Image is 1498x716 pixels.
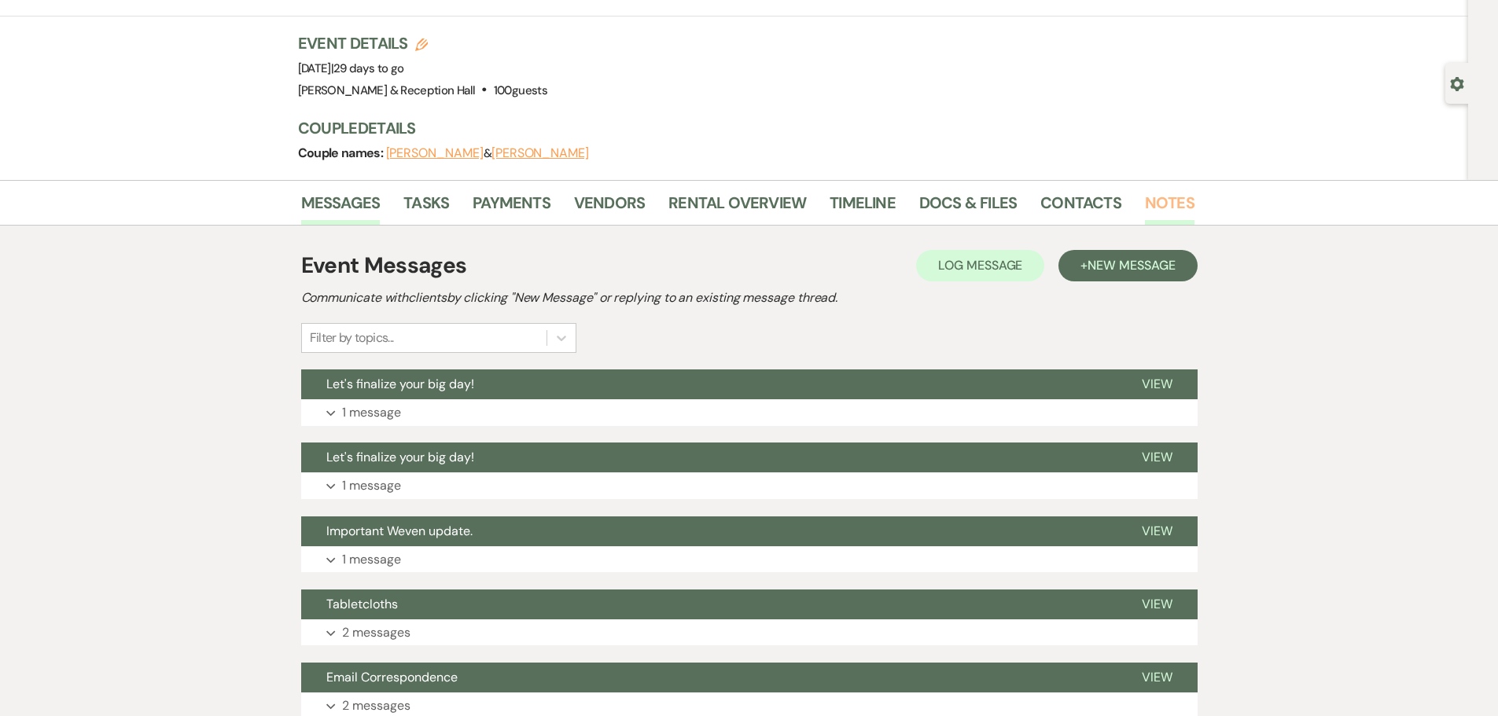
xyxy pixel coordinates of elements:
[326,449,474,465] span: Let's finalize your big day!
[1142,596,1172,612] span: View
[1117,589,1198,619] button: View
[1117,516,1198,546] button: View
[301,516,1117,546] button: Important Weven update.
[1117,663,1198,692] button: View
[326,523,473,539] span: Important Weven update.
[1117,369,1198,399] button: View
[1450,75,1464,90] button: Open lead details
[326,596,398,612] span: Tabletcloths
[298,145,386,161] span: Couple names:
[403,190,449,225] a: Tasks
[301,619,1198,646] button: 2 messages
[386,147,484,160] button: [PERSON_NAME]
[298,83,476,98] span: [PERSON_NAME] & Reception Hall
[668,190,806,225] a: Rental Overview
[1142,449,1172,465] span: View
[310,329,394,347] div: Filter by topics...
[326,376,474,392] span: Let's finalize your big day!
[916,250,1044,281] button: Log Message
[386,145,589,161] span: &
[298,117,1179,139] h3: Couple Details
[1142,376,1172,392] span: View
[494,83,547,98] span: 100 guests
[1142,669,1172,685] span: View
[342,549,401,570] p: 1 message
[333,61,404,76] span: 29 days to go
[301,249,467,282] h1: Event Messages
[301,589,1117,619] button: Tabletcloths
[473,190,550,225] a: Payments
[1088,257,1175,274] span: New Message
[301,399,1198,426] button: 1 message
[938,257,1022,274] span: Log Message
[342,696,410,716] p: 2 messages
[301,472,1198,499] button: 1 message
[342,402,401,423] p: 1 message
[1142,523,1172,539] span: View
[342,475,401,496] p: 1 message
[331,61,404,76] span: |
[574,190,645,225] a: Vendors
[301,288,1198,307] h2: Communicate with clients by clicking "New Message" or replying to an existing message thread.
[1058,250,1197,281] button: +New Message
[1040,190,1121,225] a: Contacts
[919,190,1017,225] a: Docs & Files
[298,61,404,76] span: [DATE]
[342,622,410,643] p: 2 messages
[301,190,381,225] a: Messages
[301,369,1117,399] button: Let's finalize your big day!
[301,663,1117,692] button: Email Correspondence
[326,669,458,685] span: Email Correspondence
[1145,190,1194,225] a: Notes
[301,442,1117,472] button: Let's finalize your big day!
[298,32,547,54] h3: Event Details
[1117,442,1198,472] button: View
[491,147,589,160] button: [PERSON_NAME]
[830,190,896,225] a: Timeline
[301,546,1198,573] button: 1 message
